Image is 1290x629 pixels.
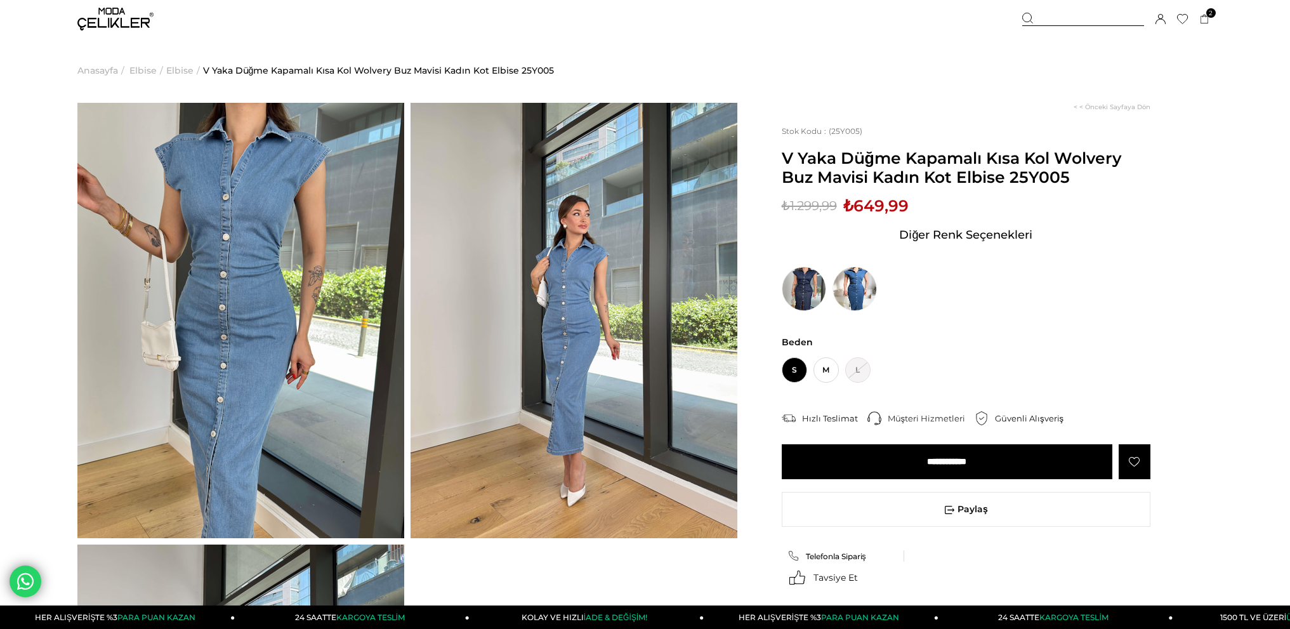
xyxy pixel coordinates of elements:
span: KARGOYA TESLİM [1039,612,1108,622]
img: security.png [975,411,989,425]
a: < < Önceki Sayfaya Dön [1074,103,1150,111]
span: Diğer Renk Seçenekleri [899,225,1032,245]
span: PARA PUAN KAZAN [821,612,899,622]
img: logo [77,8,154,30]
li: > [166,38,203,103]
span: Stok Kodu [782,126,829,136]
img: Wolvery elbise 25Y005 [411,103,737,538]
a: HER ALIŞVERİŞTE %3PARA PUAN KAZAN [704,606,938,629]
a: HER ALIŞVERİŞTE %3PARA PUAN KAZAN [1,606,235,629]
a: 2 [1200,15,1209,24]
span: ₺1.299,99 [782,196,837,215]
span: (25Y005) [782,126,862,136]
span: L [845,357,871,383]
li: > [129,38,166,103]
div: Hızlı Teslimat [802,413,867,424]
a: V Yaka Düğme Kapamalı Kısa Kol Wolvery Buz Mavisi Kadın Kot Elbise 25Y005 [203,38,555,103]
a: 24 SAATTEKARGOYA TESLİM [235,606,470,629]
a: Elbise [129,38,157,103]
span: Tavsiye Et [813,572,858,583]
span: Beden [782,336,1151,348]
span: KARGOYA TESLİM [336,612,405,622]
img: call-center.png [867,411,881,425]
a: KOLAY VE HIZLIİADE & DEĞİŞİM! [470,606,704,629]
a: Telefonla Sipariş [788,550,898,562]
a: Elbise [166,38,194,103]
span: İADE & DEĞİŞİM! [584,612,647,622]
span: ₺649,99 [843,196,909,215]
span: PARA PUAN KAZAN [117,612,195,622]
a: 24 SAATTEKARGOYA TESLİM [938,606,1173,629]
div: Güvenli Alışveriş [995,413,1073,424]
span: 2 [1206,8,1216,18]
span: Paylaş [782,493,1150,526]
span: Telefonla Sipariş [806,552,866,561]
span: S [782,357,807,383]
li: > [77,38,128,103]
span: V Yaka Düğme Kapamalı Kısa Kol Wolvery Buz Mavisi Kadın Kot Elbise 25Y005 [782,149,1151,187]
img: V Yaka Düğme Kapamalı Kısa Kol Wolvery İndigo Kadın Kot Elbise 25Y005 [833,267,877,311]
img: Wolvery elbise 25Y005 [77,103,404,538]
a: Favorilere Ekle [1119,444,1150,479]
img: shipping.png [782,411,796,425]
img: V Yaka Düğme Kapamalı Kısa Kol Wolvery Mavi Kadın Kot Elbise 25Y005 [782,267,826,311]
span: M [813,357,839,383]
div: Müşteri Hizmetleri [888,413,975,424]
a: Anasayfa [77,38,118,103]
